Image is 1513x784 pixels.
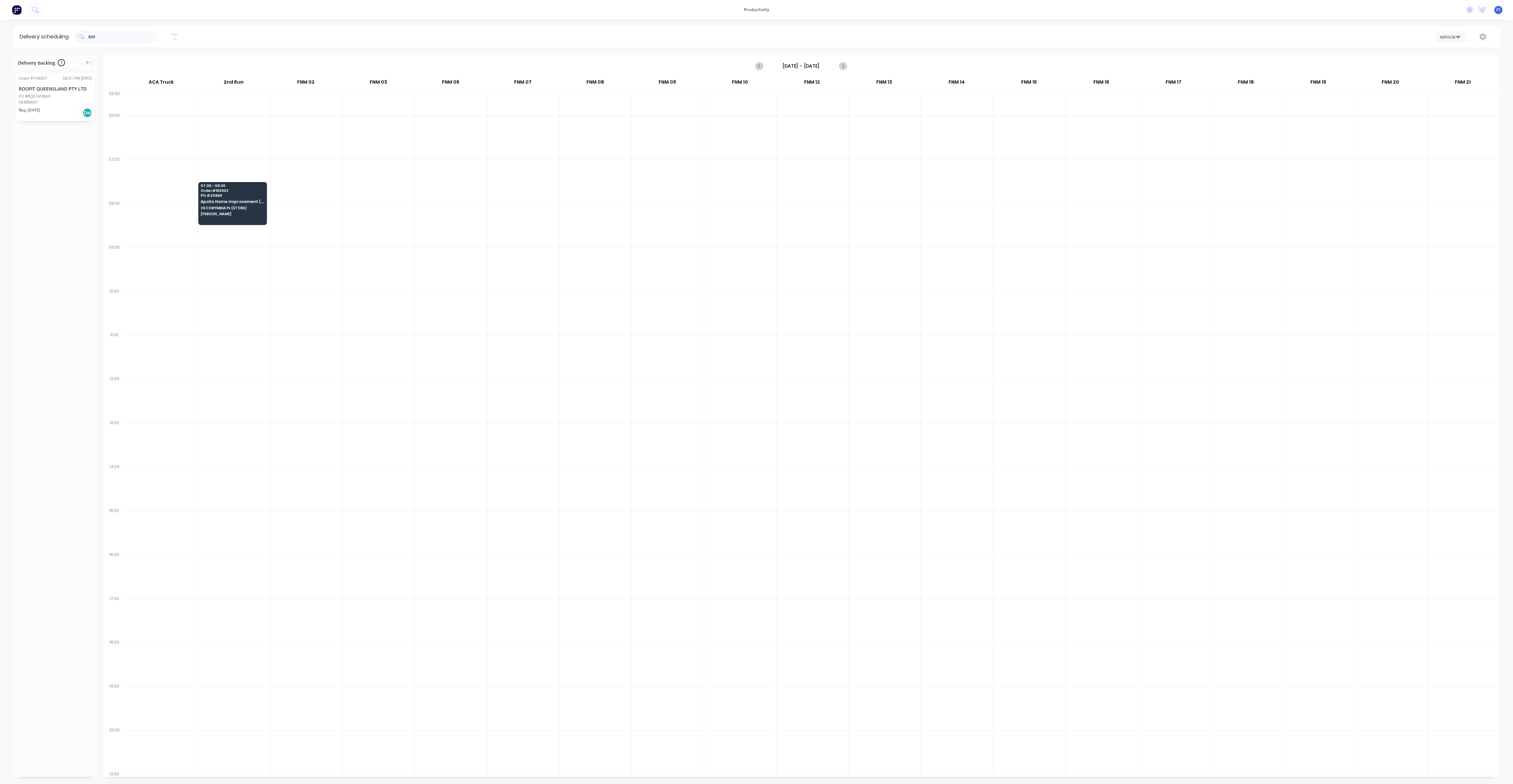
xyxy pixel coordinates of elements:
[19,85,92,92] div: ROOFIT QUEENSLAND PTY LTD
[19,107,40,113] span: Req. [DATE]
[1436,31,1466,43] button: Vehicle
[103,682,125,726] div: 19:00
[921,76,993,91] div: FNM 14
[103,595,125,639] div: 17:00
[19,93,50,99] div: PO #RQ974/9869
[1427,76,1499,91] div: FNM 21
[201,189,264,193] span: Order # 193302
[201,212,264,216] span: [PERSON_NAME]
[704,76,776,91] div: FNM 10
[125,76,197,91] div: ACA Truck
[631,76,703,91] div: FNM 09
[201,199,264,204] span: Apollo Home Improvement (QLD) Pty Ltd
[270,76,342,91] div: FNM 02
[103,463,125,507] div: 14:00
[19,75,47,81] div: Order # 194057
[63,75,92,81] div: 04:01 PM [DATE]
[13,26,75,47] div: Delivery scheduling
[1138,76,1210,91] div: FNM 17
[415,76,487,91] div: FNM 06
[201,194,264,197] span: PO # 20869
[103,243,125,287] div: 09:00
[103,419,125,463] div: 13:00
[103,638,125,682] div: 18:00
[342,76,414,91] div: FNM 03
[1282,76,1354,91] div: FNM 19
[848,76,920,91] div: FNM 13
[19,99,92,105] div: HEMMANT
[103,551,125,595] div: 16:00
[103,726,125,770] div: 20:00
[1354,76,1426,91] div: FNM 20
[1210,76,1282,91] div: FNM 18
[103,112,125,155] div: 06:00
[103,375,125,419] div: 12:00
[103,155,125,199] div: 07:00
[88,30,157,43] input: Search for orders
[103,331,125,375] div: 11:00
[741,5,773,15] div: productivity
[487,76,559,91] div: FNM 07
[103,507,125,551] div: 15:00
[1496,7,1501,13] span: F1
[103,90,125,112] div: 05:30
[12,5,22,15] img: Factory
[198,76,270,91] div: 2nd Run
[776,76,848,91] div: FNM 12
[1440,33,1459,40] div: Vehicle
[201,184,264,188] span: 07:30 - 08:30
[103,287,125,331] div: 10:00
[993,76,1065,91] div: FNM 15
[58,59,65,66] span: 1
[103,199,125,243] div: 08:00
[103,770,125,778] div: 21:00
[1065,76,1137,91] div: FNM 16
[201,206,264,210] span: 29 CORYMBIA PL (STORE)
[559,76,631,91] div: FNM 08
[18,59,55,66] span: Delivery backlog
[82,108,92,118] div: Del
